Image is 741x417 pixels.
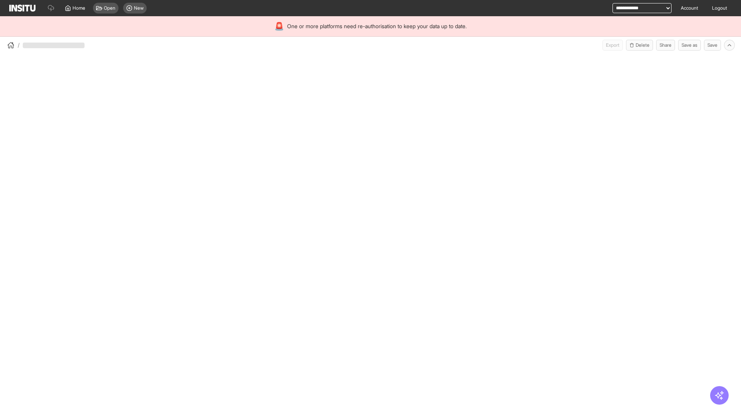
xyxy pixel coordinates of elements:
[9,5,36,12] img: Logo
[704,40,721,51] button: Save
[104,5,115,11] span: Open
[656,40,675,51] button: Share
[73,5,85,11] span: Home
[602,40,623,51] span: Can currently only export from Insights reports.
[678,40,701,51] button: Save as
[287,22,467,30] span: One or more platforms need re-authorisation to keep your data up to date.
[626,40,653,51] button: Delete
[274,21,284,32] div: 🚨
[134,5,144,11] span: New
[18,41,20,49] span: /
[6,41,20,50] button: /
[602,40,623,51] button: Export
